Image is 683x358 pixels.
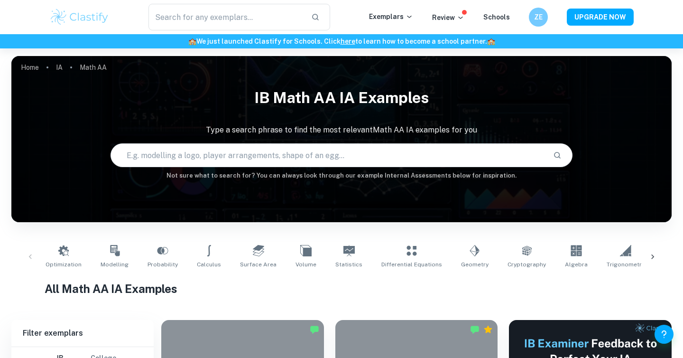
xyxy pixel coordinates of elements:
[567,9,634,26] button: UPGRADE NOW
[11,124,672,136] p: Type a search phrase to find the most relevant Math AA IA examples for you
[508,260,546,269] span: Cryptography
[483,325,493,334] div: Premium
[21,61,39,74] a: Home
[487,38,495,45] span: 🏫
[310,325,319,334] img: Marked
[369,11,413,22] p: Exemplars
[11,171,672,180] h6: Not sure what to search for? You can always look through our example Internal Assessments below f...
[111,142,545,169] input: E.g. modelling a logo, player arrangements, shape of an egg...
[49,8,110,27] img: Clastify logo
[607,260,645,269] span: Trigonometry
[101,260,129,269] span: Modelling
[240,260,277,269] span: Surface Area
[80,62,107,73] p: Math AA
[655,325,674,344] button: Help and Feedback
[549,147,565,163] button: Search
[533,12,544,22] h6: ZE
[295,260,316,269] span: Volume
[335,260,362,269] span: Statistics
[381,260,442,269] span: Differential Equations
[197,260,221,269] span: Calculus
[461,260,489,269] span: Geometry
[11,320,154,347] h6: Filter exemplars
[148,260,178,269] span: Probability
[565,260,588,269] span: Algebra
[341,38,355,45] a: here
[56,61,63,74] a: IA
[11,83,672,113] h1: IB Math AA IA examples
[45,280,639,297] h1: All Math AA IA Examples
[148,4,304,30] input: Search for any exemplars...
[529,8,548,27] button: ZE
[483,13,510,21] a: Schools
[46,260,82,269] span: Optimization
[2,36,681,47] h6: We just launched Clastify for Schools. Click to learn how to become a school partner.
[432,12,464,23] p: Review
[188,38,196,45] span: 🏫
[470,325,480,334] img: Marked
